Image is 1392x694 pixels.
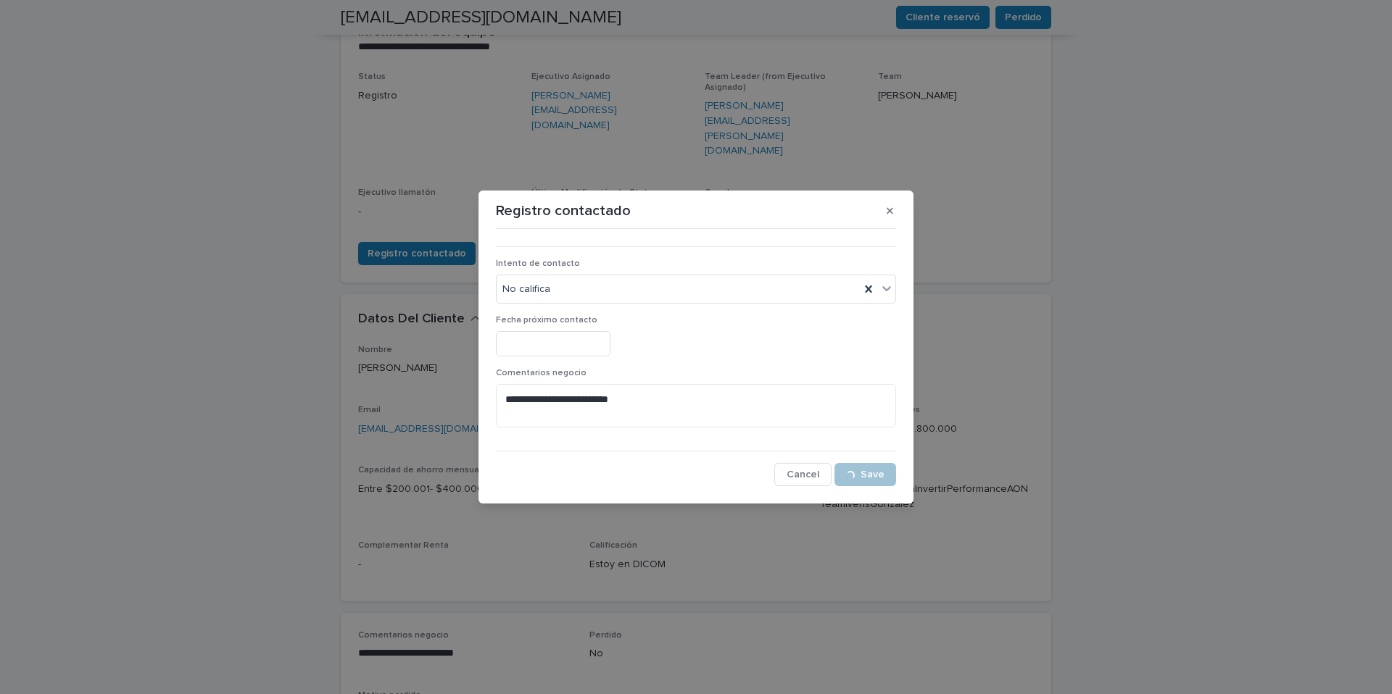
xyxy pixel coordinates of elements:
span: Save [861,469,884,480]
span: No califica [502,282,550,297]
span: Fecha próximo contacto [496,316,597,325]
span: Cancel [787,469,819,480]
button: Save [834,463,896,486]
span: Intento de contacto [496,259,580,268]
button: Cancel [774,463,832,486]
p: Registro contactado [496,202,631,220]
span: Comentarios negocio [496,369,587,377]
